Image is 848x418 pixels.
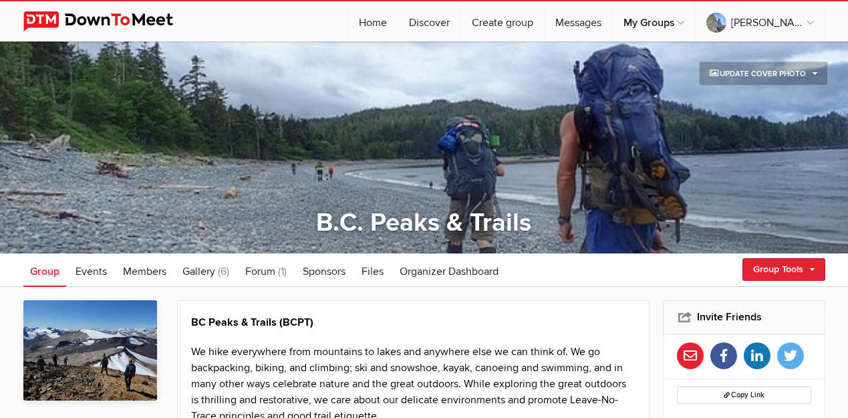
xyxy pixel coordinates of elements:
[699,62,828,86] a: Update Cover Photo
[400,265,499,278] span: Organizer Dashboard
[30,265,59,278] span: Group
[182,265,215,278] span: Gallery
[677,387,811,404] button: Copy Link
[303,265,345,278] span: Sponsors
[116,253,173,287] a: Members
[176,253,236,287] a: Gallery (6)
[724,391,764,399] span: Copy Link
[218,265,229,278] span: (6)
[278,265,287,278] span: (1)
[23,300,157,401] img: B.C. Peaks & Trails
[696,1,825,41] a: [PERSON_NAME]
[69,253,114,287] a: Events
[742,258,825,281] a: Group Tools
[355,253,390,287] a: Files
[393,253,505,287] a: Organizer Dashboard
[348,1,398,41] a: Home
[461,1,544,41] a: Create group
[398,1,460,41] a: Discover
[245,265,275,278] span: Forum
[545,1,612,41] a: Messages
[76,265,107,278] span: Events
[239,253,293,287] a: Forum (1)
[23,11,194,31] img: DownToMeet
[23,253,66,287] a: Group
[296,253,352,287] a: Sponsors
[613,1,695,41] a: My Groups
[362,265,384,278] span: Files
[123,265,166,278] span: Members
[677,301,811,333] h2: Invite Friends
[191,316,313,329] strong: BC Peaks & Trails (BCPT)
